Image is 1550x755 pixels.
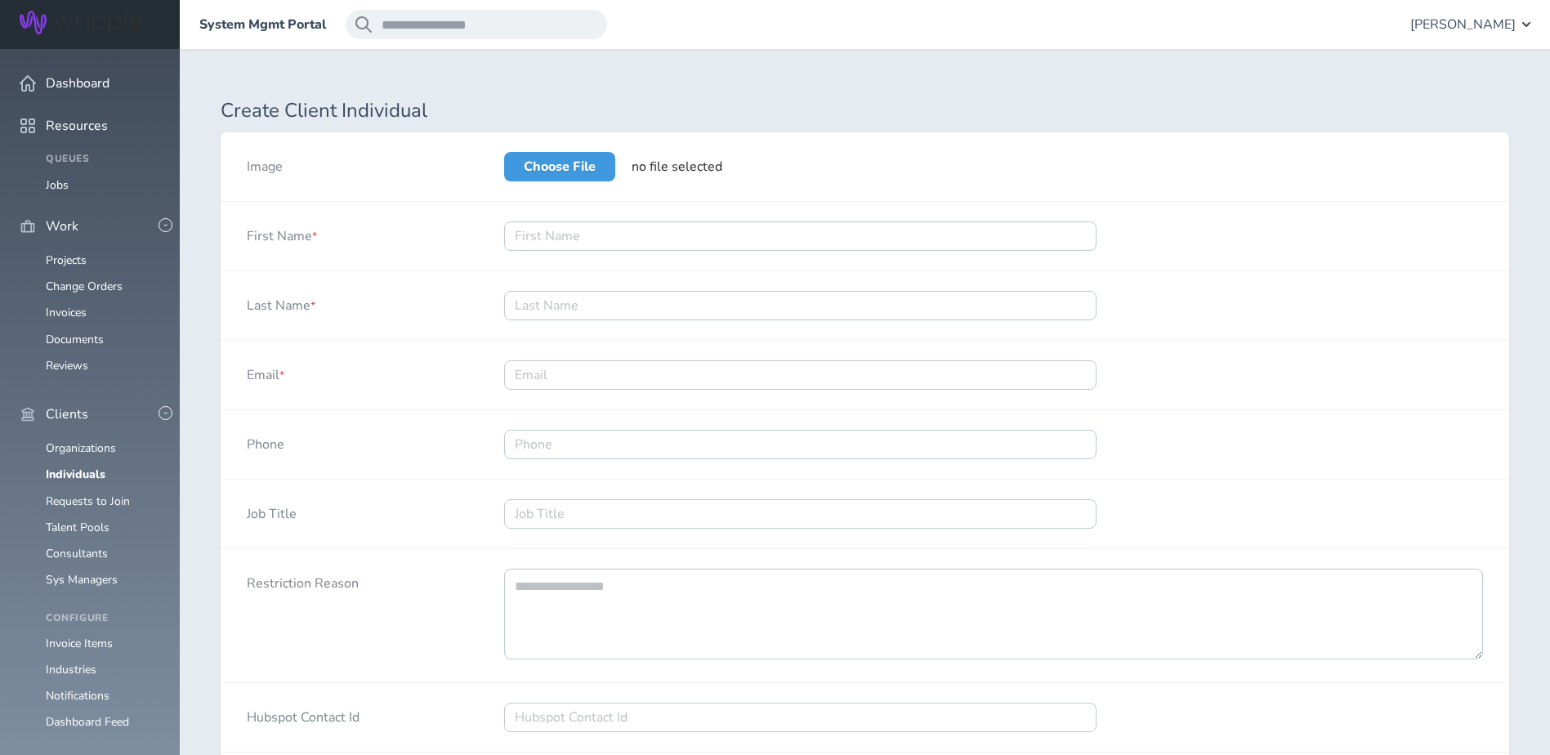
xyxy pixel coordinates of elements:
a: Invoice Items [46,636,113,651]
input: Phone [504,430,1097,459]
a: Industries [46,662,96,677]
button: - [159,406,172,420]
label: Choose File [504,152,615,181]
label: First Name [247,221,317,244]
a: Documents [46,332,104,347]
img: Wripple [20,11,142,34]
span: Clients [46,407,88,422]
a: Organizations [46,440,116,456]
h1: Create Client Individual [221,100,1509,123]
a: Change Orders [46,279,123,294]
button: [PERSON_NAME] [1410,10,1530,39]
input: First Name [504,221,1097,251]
a: Talent Pools [46,520,109,535]
a: Reviews [46,358,88,373]
input: Email [504,360,1097,390]
a: Projects [46,252,87,268]
label: Last Name [247,291,315,314]
label: Restriction Reason [247,569,359,592]
label: Image [247,152,283,175]
button: - [159,218,172,232]
span: Resources [46,118,108,133]
input: Job Title [504,499,1097,529]
a: Dashboard Feed [46,714,129,730]
h4: Queues [46,154,160,165]
a: Sys Managers [46,572,118,587]
h4: Configure [46,613,160,624]
span: no file selected [632,158,722,176]
a: System Mgmt Portal [199,17,326,32]
label: Phone [247,430,284,453]
a: Consultants [46,546,108,561]
a: Jobs [46,177,69,193]
span: Work [46,219,78,234]
a: Requests to Join [46,494,130,509]
input: Hubspot Contact Id [504,703,1097,732]
input: Last Name [504,291,1097,320]
label: Hubspot Contact Id [247,703,360,726]
a: Individuals [46,467,105,482]
span: [PERSON_NAME] [1410,17,1516,32]
a: Notifications [46,688,109,704]
label: Job Title [247,499,297,522]
label: Email [247,360,284,383]
span: Dashboard [46,76,109,91]
a: Invoices [46,305,87,320]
